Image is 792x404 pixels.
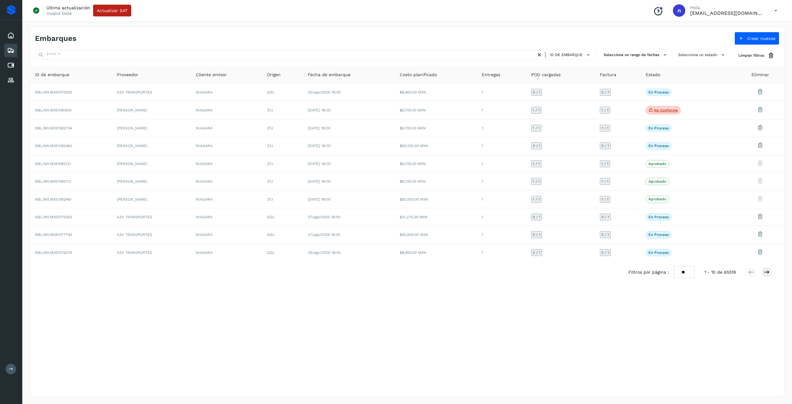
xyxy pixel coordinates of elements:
span: 0 / 1 [601,215,609,219]
p: Hola, [690,5,764,10]
span: [DATE] 18:00 [308,197,330,202]
span: 29/ago/2025 18:00 [308,250,341,255]
td: 1 [477,119,526,137]
span: 0 / 1 [601,233,609,237]
button: Selecciona un rango de fechas [601,50,671,60]
p: En proceso [648,90,669,94]
span: 27/ago/2025 18:00 [308,215,340,219]
td: 3TJ [262,155,303,173]
span: NBL/MX.MX51082461 [35,197,71,202]
span: 0 / 1 [533,233,540,237]
span: [DATE] 18:00 [308,144,330,148]
span: NBL/MX.MX51076374 [35,250,72,255]
td: $8,950.00 MXN [395,244,477,261]
td: GDL [262,84,303,101]
div: Inicio [4,29,17,42]
span: Costo planificado [400,72,437,78]
button: Selecciona un estado [676,50,729,60]
td: [PERSON_NAME] [112,137,191,155]
td: $55,000.00 MXN [395,190,477,208]
span: Fecha de embarque [308,72,351,78]
p: En proceso [648,250,669,255]
span: ID de embarque [35,72,69,78]
span: [DATE] 18:00 [308,126,330,130]
span: Limpiar filtros [738,53,764,58]
td: NIAGARA [191,137,262,155]
span: Estado [646,72,660,78]
td: 3TJ [262,190,303,208]
td: A3V TRANSPORTES [112,226,191,244]
td: [PERSON_NAME] [112,155,191,173]
div: Proveedores [4,73,17,87]
td: NIAGARA [191,208,262,226]
span: [DATE] 18:00 [308,179,330,184]
span: 25/ago/2025 18:00 [308,90,341,94]
span: 1 / 1 [533,198,540,201]
td: [PERSON_NAME] [112,101,191,119]
td: $55,000.00 MXN [395,137,477,155]
td: 1 [477,226,526,244]
span: Origen [267,72,281,78]
p: Aprobado [648,179,666,184]
td: 1 [477,101,526,119]
td: 1 [477,208,526,226]
span: 1 / 1 [601,198,609,201]
span: 0 / 1 [533,251,540,254]
p: En proceso [648,215,669,219]
span: 1 / 1 [601,108,609,112]
span: Actualizar SAT [97,8,127,13]
td: NIAGARA [191,173,262,190]
p: Última actualización [46,5,90,11]
span: [DATE] 18:00 [308,108,330,112]
td: 1 [477,190,526,208]
td: NIAGARA [191,84,262,101]
td: [PERSON_NAME] [112,190,191,208]
h4: Embarques [35,34,76,43]
span: 0 / 1 [601,251,609,254]
p: Aprobado [648,162,666,166]
span: NBL/MX.MX51082704 [35,126,72,130]
span: 0 / 1 [533,90,540,94]
td: [PERSON_NAME] [112,119,191,137]
span: Cliente emisor [196,72,227,78]
span: NBL/MX.MX51075925 [35,90,72,94]
span: ID de embarque [550,52,583,58]
span: 1 / 1 [601,162,609,166]
span: Filtros por página : [628,269,669,276]
span: Eliminar [751,72,769,78]
td: 3TJ [262,173,303,190]
td: $6,700.00 MXN [395,101,477,119]
span: Factura [600,72,616,78]
td: A3V TRANSPORTES [112,208,191,226]
span: NBL/MX.MX51081830 [35,108,71,112]
td: NIAGARA [191,101,262,119]
span: Crear nuevos [747,36,775,41]
span: 1 / 1 [533,180,540,183]
button: ID de embarque [548,50,593,59]
td: $6,700.00 MXN [395,155,477,173]
span: Proveedor [117,72,138,78]
span: 1 / 1 [533,162,540,166]
td: NIAGARA [191,226,262,244]
td: [PERSON_NAME] [112,173,191,190]
span: NBL/MX.MX51077793 [35,232,72,237]
td: $6,700.00 MXN [395,119,477,137]
span: POD cargadas [531,72,561,78]
span: 0 / 1 [533,215,540,219]
span: NBL/MX.MX51082460 [35,144,72,148]
span: Entregas [482,72,500,78]
div: Cuentas por pagar [4,59,17,72]
td: NIAGARA [191,244,262,261]
span: 27/ago/2025 18:00 [308,232,340,237]
p: Invalid Date [46,11,72,16]
div: Embarques [4,44,17,57]
td: $42,000.00 MXN [395,226,477,244]
button: Actualizar SAT [93,5,131,16]
span: NBL/MX.MX51082121 [35,162,71,166]
td: GDL [262,208,303,226]
span: 1 / 1 [533,126,540,130]
span: 0 / 1 [601,90,609,94]
td: NIAGARA [191,119,262,137]
span: 1 - 10 de 65519 [704,269,736,276]
td: 1 [477,173,526,190]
